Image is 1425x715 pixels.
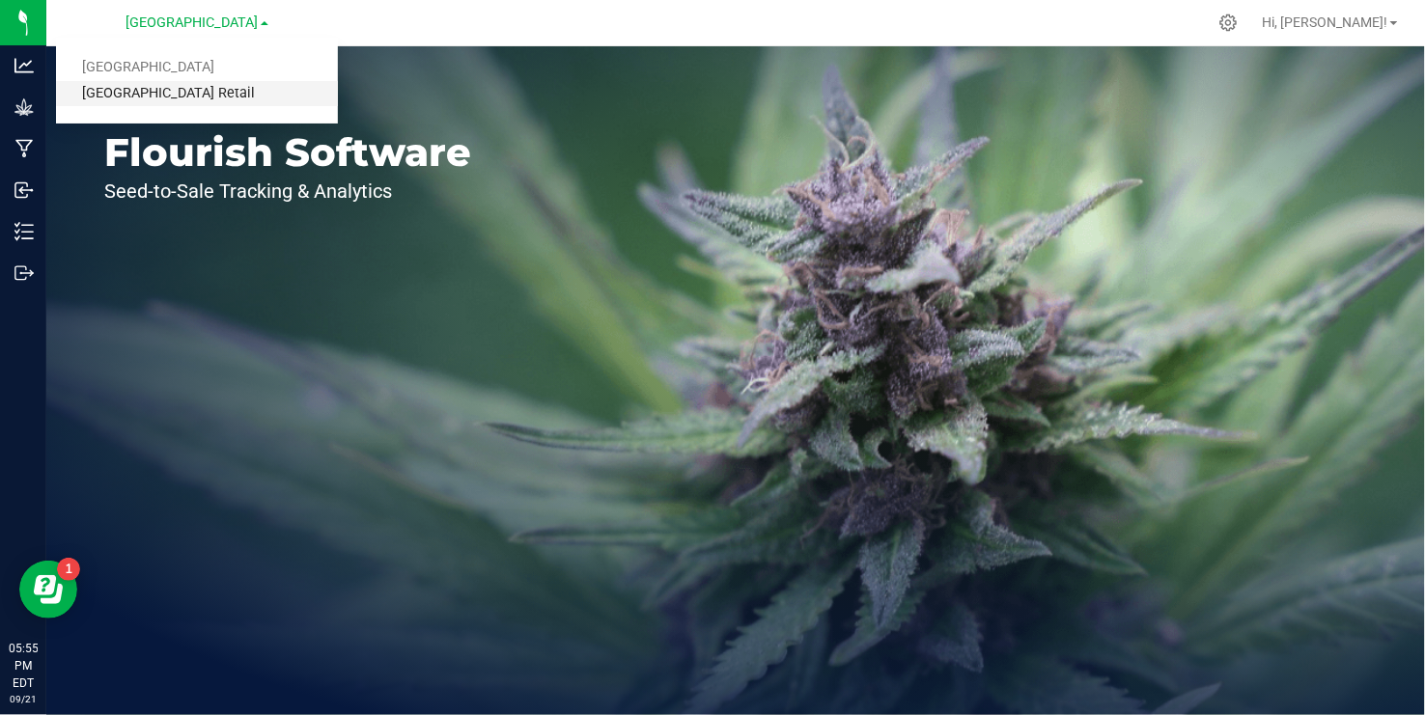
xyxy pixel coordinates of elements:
span: Hi, [PERSON_NAME]! [1263,14,1388,30]
p: Flourish Software [104,133,471,172]
inline-svg: Inbound [14,180,34,200]
inline-svg: Analytics [14,56,34,75]
p: 05:55 PM EDT [9,640,38,692]
inline-svg: Grow [14,97,34,117]
inline-svg: Outbound [14,263,34,283]
inline-svg: Manufacturing [14,139,34,158]
div: Manage settings [1216,14,1241,32]
span: [GEOGRAPHIC_DATA] [126,14,259,31]
iframe: Resource center unread badge [57,558,80,581]
p: Seed-to-Sale Tracking & Analytics [104,181,471,201]
p: 09/21 [9,692,38,706]
inline-svg: Inventory [14,222,34,241]
a: [GEOGRAPHIC_DATA] [56,55,338,81]
iframe: Resource center [19,561,77,619]
a: [GEOGRAPHIC_DATA] Retail [56,81,338,107]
